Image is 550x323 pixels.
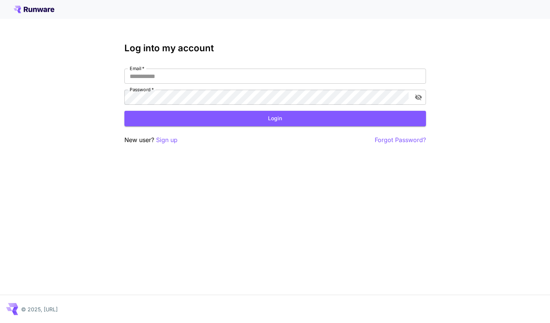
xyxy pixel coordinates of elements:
[124,111,426,126] button: Login
[412,90,425,104] button: toggle password visibility
[375,135,426,145] button: Forgot Password?
[21,305,58,313] p: © 2025, [URL]
[124,43,426,54] h3: Log into my account
[124,135,178,145] p: New user?
[156,135,178,145] button: Sign up
[130,86,154,93] label: Password
[130,65,144,72] label: Email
